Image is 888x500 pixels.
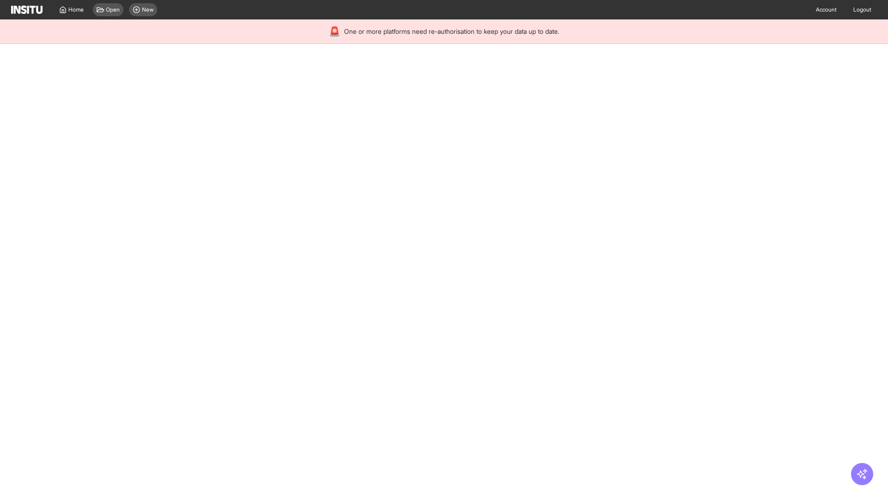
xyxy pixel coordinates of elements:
[11,6,43,14] img: Logo
[106,6,120,13] span: Open
[68,6,84,13] span: Home
[344,27,559,36] span: One or more platforms need re-authorisation to keep your data up to date.
[142,6,154,13] span: New
[329,25,340,38] div: 🚨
